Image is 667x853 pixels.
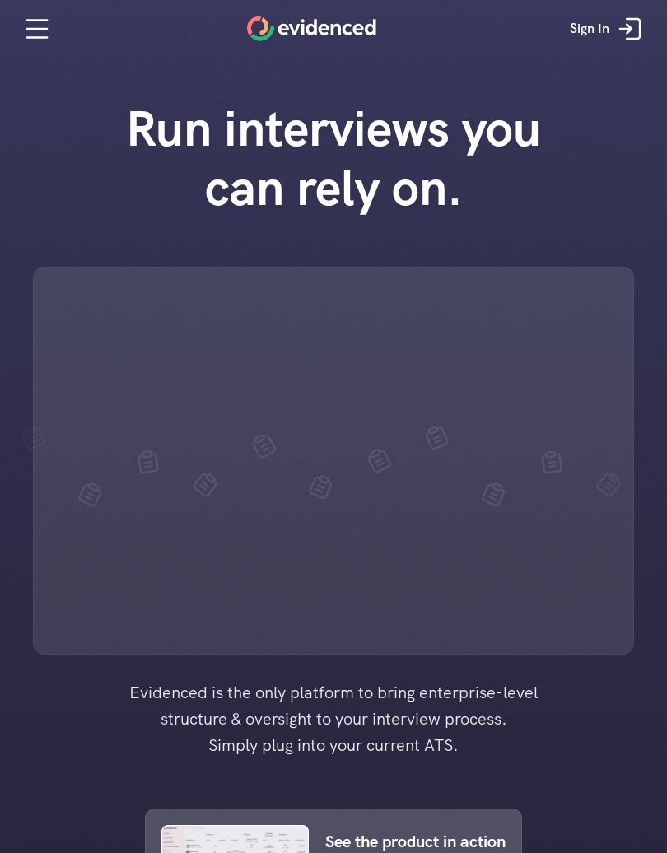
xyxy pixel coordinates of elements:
a: Sign In [557,4,659,54]
h1: Run interviews you can rely on. [99,99,568,217]
h4: Evidenced is the only platform to bring enterprise-level structure & oversight to your interview ... [103,679,564,758]
a: Home [247,16,376,41]
p: Sign In [570,18,609,40]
